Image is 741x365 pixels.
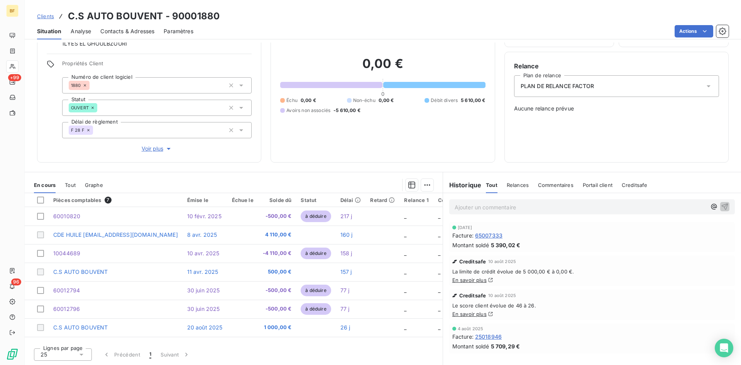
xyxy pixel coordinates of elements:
span: 30 juin 2025 [187,306,220,312]
span: 25 [41,351,47,358]
span: Voir plus [142,145,173,153]
span: _ [438,268,440,275]
span: Creditsafe [622,182,648,188]
button: Précédent [98,346,145,363]
div: Retard [370,197,395,203]
span: -4 110,00 € [263,250,292,257]
span: _ [404,287,406,294]
span: 65007333 [475,231,502,239]
span: _ [438,213,440,219]
span: 20 août 2025 [187,324,223,331]
span: _ [438,306,440,312]
button: Actions [675,25,713,37]
div: Relance 1 [404,197,428,203]
span: Relances [507,182,529,188]
span: 10 févr. 2025 [187,213,222,219]
span: _ [438,324,440,331]
span: Analyse [71,27,91,35]
span: 10044689 [53,250,80,256]
span: _ [404,324,406,331]
span: 30 juin 2025 [187,287,220,294]
button: Voir plus [62,144,252,153]
span: -500,00 € [263,287,292,294]
span: 158 j [340,250,352,256]
span: Avoirs non associés [286,107,330,114]
span: _ [438,287,440,294]
span: Clients [37,13,54,19]
span: 1 000,00 € [263,324,292,331]
span: 4 août 2025 [458,326,484,331]
span: 10 août 2025 [488,259,516,264]
span: à déduire [301,211,331,222]
span: En cours [34,182,56,188]
div: Commercial [438,197,469,203]
input: Ajouter une valeur [90,82,96,89]
span: 10 avr. 2025 [187,250,220,256]
span: 60012794 [53,287,80,294]
span: Facture : [452,231,474,239]
span: 96 [11,278,21,285]
span: ILYES EL GHOULBZOURI [63,40,127,48]
div: Statut [301,197,331,203]
input: Ajouter une valeur [93,127,99,134]
span: 157 j [340,268,352,275]
span: 500,00 € [263,268,292,276]
span: Échu [286,97,298,104]
div: Pièces comptables [53,197,178,204]
span: _ [404,231,406,238]
span: 0,00 € [379,97,394,104]
span: +99 [8,74,21,81]
button: Suivant [156,346,195,363]
span: -5 610,00 € [333,107,360,114]
span: Non-échu [353,97,376,104]
span: Tout [486,182,497,188]
h6: Relance [514,61,719,71]
span: 26 j [340,324,350,331]
span: PLAN DE RELANCE FACTOR [521,82,594,90]
span: [DATE] [458,225,472,230]
span: La limite de crédit évolue de 5 000,00 € à 0,00 €. [452,268,732,275]
span: _ [404,306,406,312]
span: 4 110,00 € [263,231,292,239]
span: Contacts & Adresses [100,27,154,35]
h2: 0,00 € [280,56,485,79]
span: 5 709,29 € [491,342,520,350]
span: C.S AUTO BOUVENT [53,324,108,331]
span: 0,00 € [301,97,316,104]
span: Tout [65,182,76,188]
span: 77 j [340,306,350,312]
div: Délai [340,197,361,203]
div: Open Intercom Messenger [715,339,733,357]
div: Échue le [232,197,254,203]
span: 160 j [340,231,353,238]
h6: Historique [443,180,482,190]
span: 60010820 [53,213,80,219]
span: Débit divers [431,97,458,104]
span: Situation [37,27,61,35]
span: C.S AUTO BOUVENT [53,268,108,275]
a: Clients [37,12,54,20]
span: Montant soldé [452,342,489,350]
span: 217 j [340,213,352,219]
span: à déduire [301,285,331,296]
span: Aucune relance prévue [514,105,719,112]
span: Le score client évolue de 46 à 26. [452,302,732,309]
span: 5 390,02 € [491,241,521,249]
span: Creditsafe [459,292,486,299]
span: _ [404,250,406,256]
span: Montant soldé [452,241,489,249]
span: Propriétés Client [62,60,252,71]
img: Logo LeanPay [6,348,19,360]
span: 1 [149,351,151,358]
span: _ [404,268,406,275]
h3: C.S AUTO BOUVENT - 90001880 [68,9,220,23]
span: _ [438,250,440,256]
span: _ [404,213,406,219]
span: à déduire [301,248,331,259]
span: 10 août 2025 [488,293,516,298]
button: 1 [145,346,156,363]
span: -500,00 € [263,305,292,313]
span: Paramètres [164,27,193,35]
span: Graphe [85,182,103,188]
span: Creditsafe [459,258,486,265]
